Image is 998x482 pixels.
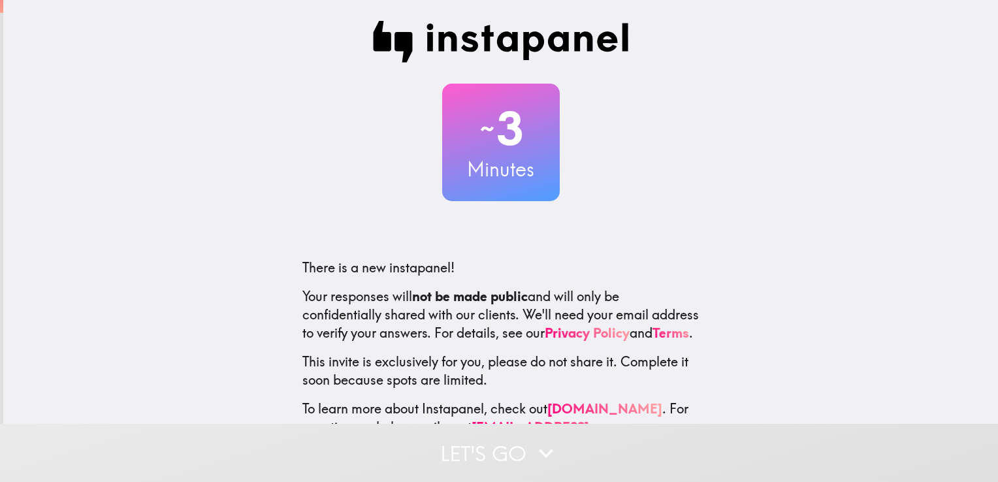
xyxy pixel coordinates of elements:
b: not be made public [412,288,528,304]
p: This invite is exclusively for you, please do not share it. Complete it soon because spots are li... [302,353,700,389]
h3: Minutes [442,155,560,183]
span: ~ [478,109,496,148]
span: There is a new instapanel! [302,259,455,276]
a: [DOMAIN_NAME] [547,400,662,417]
h2: 3 [442,102,560,155]
img: Instapanel [373,21,629,63]
a: Terms [652,325,689,341]
p: To learn more about Instapanel, check out . For questions or help, email us at . [302,400,700,455]
p: Your responses will and will only be confidentially shared with our clients. We'll need your emai... [302,287,700,342]
a: Privacy Policy [545,325,630,341]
